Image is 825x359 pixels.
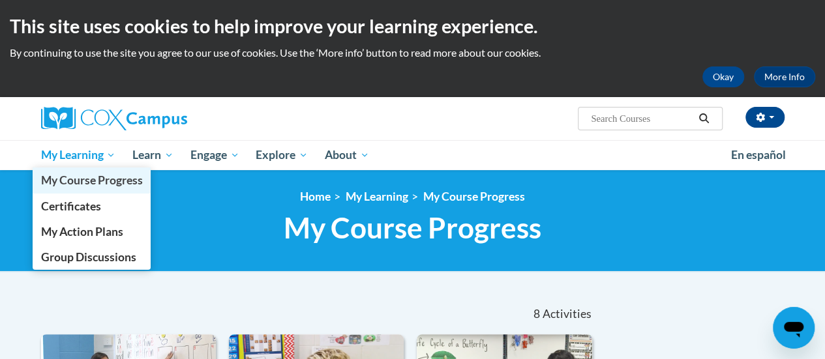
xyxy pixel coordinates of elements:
p: By continuing to use the site you agree to our use of cookies. Use the ‘More info’ button to read... [10,46,815,60]
a: En español [723,141,794,169]
a: My Learning [33,140,125,170]
span: Learn [132,147,173,163]
a: Cox Campus [41,107,276,130]
a: Group Discussions [33,244,151,270]
a: My Action Plans [33,219,151,244]
input: Search Courses [590,111,694,126]
a: Learn [124,140,182,170]
a: Engage [182,140,248,170]
h2: This site uses cookies to help improve your learning experience. [10,13,815,39]
span: Explore [256,147,308,163]
a: My Course Progress [423,190,525,203]
a: Explore [247,140,316,170]
span: My Course Progress [284,210,541,245]
span: En español [731,148,786,162]
span: Certificates [40,199,100,213]
span: My Action Plans [40,225,123,238]
a: More Info [754,66,815,87]
span: Group Discussions [40,250,136,264]
button: Okay [702,66,744,87]
span: 8 [533,307,540,321]
iframe: Button to launch messaging window [773,307,815,349]
div: Main menu [31,140,794,170]
a: My Course Progress [33,167,151,193]
span: Activities [542,307,591,321]
span: About [325,147,369,163]
button: Account Settings [745,107,785,128]
a: About [316,140,378,170]
span: My Learning [40,147,115,163]
a: Certificates [33,194,151,219]
span: My Course Progress [40,173,142,187]
button: Search [694,111,713,126]
a: My Learning [346,190,408,203]
a: Home [300,190,331,203]
img: Cox Campus [41,107,187,130]
span: Engage [190,147,239,163]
